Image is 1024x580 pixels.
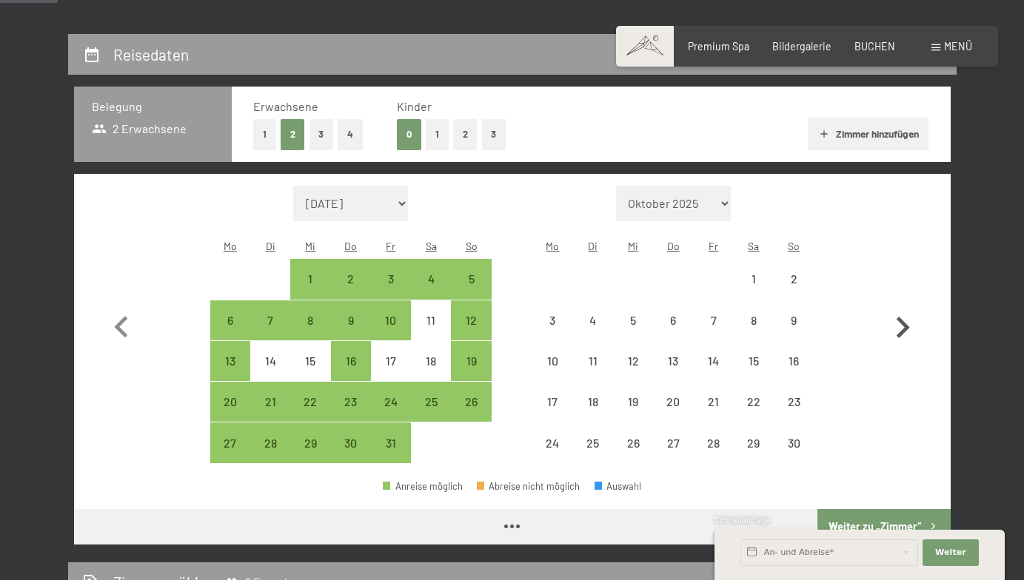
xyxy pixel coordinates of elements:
div: Sat Nov 01 2025 [734,259,774,299]
button: 4 [338,119,363,149]
div: Wed Nov 26 2025 [613,422,653,462]
div: Fri Nov 21 2025 [693,382,733,422]
div: Anreise möglich [371,259,411,299]
div: 7 [252,314,289,351]
abbr: Samstag [748,240,759,252]
span: Kinder [397,99,432,113]
div: Wed Oct 08 2025 [290,300,330,340]
abbr: Freitag [386,240,395,252]
abbr: Mittwoch [628,240,638,252]
div: Anreise möglich [210,382,250,422]
div: Mon Oct 06 2025 [210,300,250,340]
div: 13 [655,355,692,392]
div: 3 [534,314,571,351]
div: 28 [252,437,289,474]
div: Anreise nicht möglich [774,341,814,381]
div: 16 [332,355,369,392]
div: Anreise nicht möglich [573,382,613,422]
abbr: Montag [546,240,559,252]
div: Anreise nicht möglich [734,422,774,462]
div: Anreise möglich [331,259,371,299]
abbr: Samstag [426,240,437,252]
div: 17 [372,355,409,392]
div: Tue Oct 14 2025 [250,341,290,381]
div: 26 [452,396,489,433]
div: Anreise nicht möglich [532,422,572,462]
div: 30 [332,437,369,474]
button: 2 [281,119,305,149]
div: 1 [735,273,772,310]
div: Thu Oct 09 2025 [331,300,371,340]
div: Thu Oct 23 2025 [331,382,371,422]
div: Abreise nicht möglich [477,482,580,491]
div: Anreise möglich [451,259,491,299]
div: 4 [412,273,449,310]
div: Tue Nov 25 2025 [573,422,613,462]
div: 18 [575,396,612,433]
div: Tue Nov 04 2025 [573,300,613,340]
div: 9 [332,314,369,351]
div: 23 [775,396,812,433]
div: Mon Oct 13 2025 [210,341,250,381]
div: Tue Oct 28 2025 [250,422,290,462]
div: Fri Nov 28 2025 [693,422,733,462]
div: 30 [775,437,812,474]
div: 19 [615,396,652,433]
div: Fri Oct 10 2025 [371,300,411,340]
div: 11 [575,355,612,392]
span: Erwachsene [253,99,318,113]
div: Anreise nicht möglich [653,341,693,381]
div: Anreise möglich [290,382,330,422]
div: 8 [292,314,329,351]
div: 1 [292,273,329,310]
div: Thu Oct 02 2025 [331,259,371,299]
div: Anreise nicht möglich [613,300,653,340]
div: Anreise nicht möglich [371,341,411,381]
div: Wed Nov 19 2025 [613,382,653,422]
div: Fri Oct 31 2025 [371,422,411,462]
div: Anreise nicht möglich [734,341,774,381]
div: 22 [292,396,329,433]
abbr: Dienstag [266,240,275,252]
div: Anreise nicht möglich [734,300,774,340]
div: Wed Oct 15 2025 [290,341,330,381]
div: 2 [775,273,812,310]
div: Anreise möglich [250,382,290,422]
button: 3 [309,119,334,149]
div: 5 [452,273,489,310]
div: 10 [534,355,571,392]
div: 27 [655,437,692,474]
span: Bildergalerie [772,40,831,53]
button: 2 [453,119,478,149]
div: Anreise nicht möglich [653,382,693,422]
div: Anreise nicht möglich [734,259,774,299]
div: Sun Nov 16 2025 [774,341,814,381]
div: 14 [695,355,732,392]
span: Schnellanfrage [715,515,770,525]
abbr: Donnerstag [344,240,357,252]
div: 22 [735,396,772,433]
div: Anreise möglich [331,382,371,422]
div: 6 [212,314,249,351]
div: Sat Nov 29 2025 [734,422,774,462]
div: Anreise möglich [411,259,451,299]
div: Mon Oct 27 2025 [210,422,250,462]
div: Anreise nicht möglich [653,422,693,462]
div: Sat Oct 11 2025 [411,300,451,340]
div: Sat Nov 15 2025 [734,341,774,381]
div: Anreise möglich [290,422,330,462]
div: Thu Nov 06 2025 [653,300,693,340]
div: 29 [292,437,329,474]
abbr: Donnerstag [667,240,680,252]
div: 2 [332,273,369,310]
div: 24 [534,437,571,474]
div: 18 [412,355,449,392]
div: Sat Oct 04 2025 [411,259,451,299]
div: Anreise möglich [331,300,371,340]
div: Sat Oct 25 2025 [411,382,451,422]
div: Anreise möglich [371,422,411,462]
div: Anreise möglich [411,382,451,422]
div: Anreise möglich [210,300,250,340]
div: Mon Nov 17 2025 [532,382,572,422]
div: Sat Nov 08 2025 [734,300,774,340]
